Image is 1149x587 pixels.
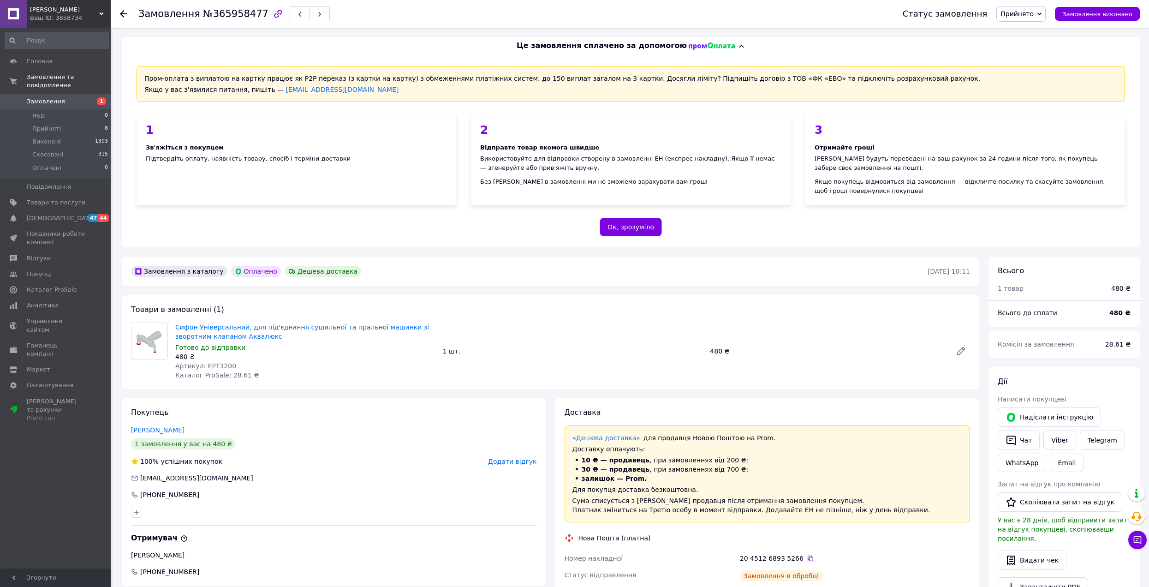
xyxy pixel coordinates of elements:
span: [DEMOGRAPHIC_DATA] [27,214,95,222]
div: 1 шт. [439,345,707,358]
button: Замовлення виконано [1055,7,1140,21]
div: [PHONE_NUMBER] [139,490,200,499]
a: «Дешева доставка» [572,434,640,442]
div: для продавця Новою Поштою на Prom. [572,433,963,443]
button: Email [1050,454,1084,472]
time: [DATE] 10:11 [928,268,970,275]
div: 1 замовлення у вас на 480 ₴ [131,438,236,449]
div: Prom топ [27,414,85,422]
div: [PERSON_NAME] [131,551,537,560]
div: Підтвердіть оплату, наявність товару, спосіб і терміни доставки [137,115,456,205]
span: Запит на відгук про компанію [998,480,1100,488]
span: Додати відгук [488,458,536,465]
span: Замовлення виконано [1062,11,1132,18]
div: Сума списується з [PERSON_NAME] продавця після отримання замовлення покупцем. Платник зміниться н... [572,496,963,515]
a: WhatsApp [998,454,1046,472]
a: Редагувати [952,342,970,360]
div: 1 [146,124,447,136]
li: , при замовленнях від 700 ₴; [572,465,963,474]
div: 3 [815,124,1116,136]
div: Якщо у вас з'явилися питання, пишіть — [144,85,1117,94]
span: Виконані [32,138,61,146]
div: Оплачено [231,266,281,277]
span: Номер накладної [565,555,623,562]
span: Прийнято [1000,10,1034,18]
span: 8 [105,125,108,133]
span: Це замовлення сплачено за допомогою [517,41,687,51]
button: Ок, зрозуміло [600,218,662,236]
button: Чат з покупцем [1128,531,1147,549]
span: Повідомлення [27,183,71,191]
span: Дії [998,377,1007,386]
span: Налаштування [27,381,74,389]
span: Гаманець компанії [27,341,85,358]
span: 30 ₴ — продавець [582,466,650,473]
span: Управління сайтом [27,317,85,334]
span: [PHONE_NUMBER] [139,567,200,576]
span: Покупці [27,270,52,278]
button: Скопіювати запит на відгук [998,492,1122,512]
span: Отримувач [131,533,188,542]
div: 480 ₴ [706,345,948,358]
span: Відправте товар якомога швидше [480,144,599,151]
div: 480 ₴ [175,352,435,361]
div: 480 ₴ [1111,284,1131,293]
span: 1 товар [998,285,1024,292]
span: Каталог ProSale: 28.61 ₴ [175,371,259,379]
span: Головна [27,57,53,66]
span: залишок — Prom. [582,475,647,482]
div: Ваш ID: 3858734 [30,14,111,22]
span: Статус відправлення [565,571,637,579]
div: Нова Пошта (платна) [576,533,653,543]
button: Чат [998,431,1040,450]
div: 20 4512 6893 5266 [740,554,970,563]
div: Повернутися назад [120,9,127,18]
a: Viber [1043,431,1076,450]
button: Видати чек [998,551,1066,570]
span: Аквалюкс [30,6,99,14]
div: [PERSON_NAME] будуть переведені на ваш рахунок за 24 години після того, як покупець забере своє з... [815,154,1116,173]
div: Доставку оплачують: [572,444,963,454]
span: Написати покупцеві [998,395,1066,403]
a: [PERSON_NAME] [131,426,185,434]
span: [PERSON_NAME] та рахунки [27,397,85,423]
div: Статус замовлення [903,9,988,18]
div: Замовлення в обробці [740,570,822,581]
button: Надіслати інструкцію [998,407,1101,427]
span: Артикул: EPT3200 [175,362,236,370]
div: Без [PERSON_NAME] в замовленні ми не зможемо зарахувати вам гроші [480,177,781,186]
span: 315 [98,150,108,159]
img: Сифон Універсальний, для під'єднання сушильної та пральної машинки зі зворотним клапаном Аквалюкс [131,329,167,353]
span: Отримайте гроші [815,144,875,151]
span: Нові [32,112,46,120]
span: 28.61 ₴ [1105,341,1131,348]
a: [EMAIL_ADDRESS][DOMAIN_NAME] [286,86,399,93]
span: №365958477 [203,8,268,19]
span: Доставка [565,408,601,417]
li: , при замовленнях від 200 ₴; [572,455,963,465]
span: Скасовані [32,150,64,159]
div: Пром-оплата з виплатою на картку працює як P2P переказ (з картки на картку) з обмеженнями платіжн... [137,66,1125,102]
span: Комісія за замовлення [998,341,1074,348]
div: Якщо покупець відмовиться від замовлення — відкличте посилку та скасуйте замовлення, щоб гроші по... [815,177,1116,196]
span: 47 [88,214,98,222]
div: успішних покупок [131,457,222,466]
span: Маркет [27,365,50,374]
span: Показники роботи компанії [27,230,85,246]
span: [EMAIL_ADDRESS][DOMAIN_NAME] [140,474,253,482]
div: Дешева доставка [285,266,361,277]
span: Товари та послуги [27,198,85,207]
div: Використовуйте для відправки створену в замовленні ЕН (експрес-накладну). Якщо її немає — згенеру... [480,154,781,173]
span: Зв'яжіться з покупцем [146,144,224,151]
input: Пошук [5,32,109,49]
span: Прийняті [32,125,61,133]
span: 10 ₴ — продавець [582,456,650,464]
span: Всього до сплати [998,309,1057,317]
div: Замовлення з каталогу [131,266,227,277]
span: Відгуки [27,254,51,263]
span: Оплачені [32,164,61,172]
div: Для покупця доставка безкоштовна. [572,485,963,494]
b: 480 ₴ [1109,309,1131,317]
span: Товари в замовленні (1) [131,305,224,314]
span: Готово до відправки [175,344,245,351]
